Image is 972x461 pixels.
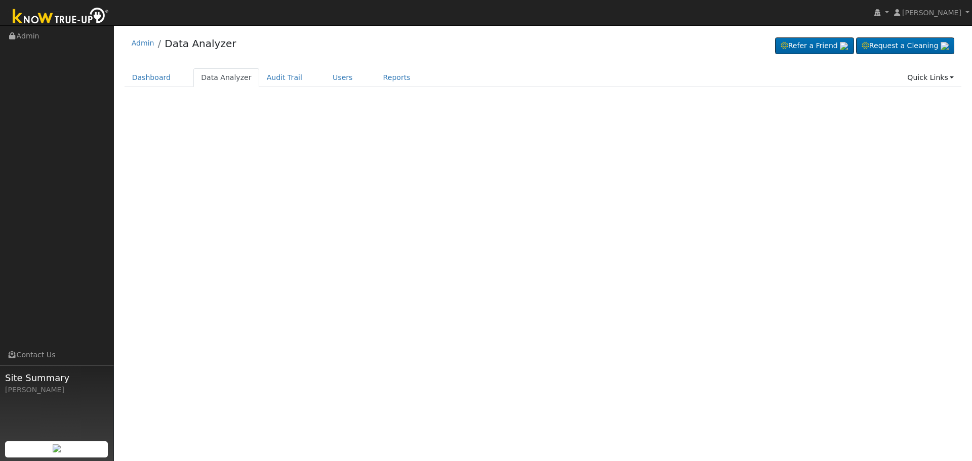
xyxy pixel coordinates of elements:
img: retrieve [53,444,61,452]
a: Request a Cleaning [856,37,954,55]
span: Site Summary [5,371,108,385]
a: Quick Links [900,68,961,87]
span: [PERSON_NAME] [902,9,961,17]
a: Users [325,68,360,87]
img: Know True-Up [8,6,114,28]
a: Dashboard [125,68,179,87]
img: retrieve [941,42,949,50]
a: Audit Trail [259,68,310,87]
img: retrieve [840,42,848,50]
a: Data Analyzer [193,68,259,87]
a: Reports [376,68,418,87]
div: [PERSON_NAME] [5,385,108,395]
a: Data Analyzer [165,37,236,50]
a: Admin [132,39,154,47]
a: Refer a Friend [775,37,854,55]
